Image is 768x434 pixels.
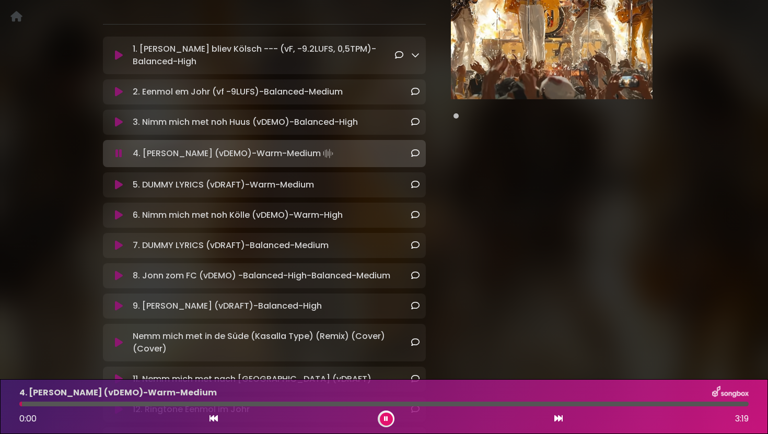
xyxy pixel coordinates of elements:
[133,330,411,355] p: Nemm mich met in de Süde (Kasalla Type) (Remix) (Cover) (Cover)
[133,43,394,68] p: 1. [PERSON_NAME] bliev Kölsch --- (vF, -9.2LUFS, 0,5TPM)-Balanced-High
[712,386,749,400] img: songbox-logo-white.png
[735,413,749,425] span: 3:19
[133,209,343,221] p: 6. Nimm mich met noh Kölle (vDEMO)-Warm-High
[133,179,314,191] p: 5. DUMMY LYRICS (vDRAFT)-Warm-Medium
[133,146,335,161] p: 4. [PERSON_NAME] (vDEMO)-Warm-Medium
[133,300,322,312] p: 9. [PERSON_NAME] (vDRAFT)-Balanced-High
[133,269,390,282] p: 8. Jonn zom FC (vDEMO) -Balanced-High-Balanced-Medium
[133,116,358,128] p: 3. Nimm mich met noh Huus (vDEMO)-Balanced-High
[19,386,217,399] p: 4. [PERSON_NAME] (vDEMO)-Warm-Medium
[133,239,329,252] p: 7. DUMMY LYRICS (vDRAFT)-Balanced-Medium
[19,413,37,425] span: 0:00
[321,146,335,161] img: waveform4.gif
[133,373,371,385] p: 11. Nemm mich met nach [GEOGRAPHIC_DATA] (vDRAFT)
[133,86,343,98] p: 2. Eenmol em Johr (vf -9LUFS)-Balanced-Medium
